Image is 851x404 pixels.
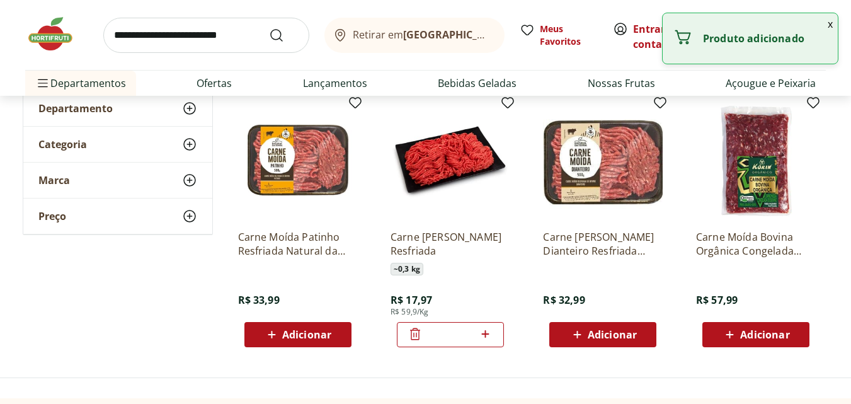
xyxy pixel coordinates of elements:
button: Submit Search [269,28,299,43]
a: Carne Moída Patinho Resfriada Natural da Terra 500g [238,230,358,258]
span: Meus Favoritos [540,23,598,48]
a: Nossas Frutas [588,76,655,91]
span: Departamento [38,102,113,115]
img: Carne Moída Bovina Dianteiro Resfriada Natural da Terra 500g [543,100,663,220]
img: Carne Moída Patinho Resfriada Natural da Terra 500g [238,100,358,220]
a: Lançamentos [303,76,367,91]
span: R$ 57,99 [696,293,738,307]
button: Preço [23,199,212,234]
a: Carne Moída Bovina Orgânica Congelada Korin 400g [696,230,816,258]
a: Carne [PERSON_NAME] Dianteiro Resfriada Natural da Terra 500g [543,230,663,258]
button: Marca [23,163,212,198]
input: search [103,18,309,53]
span: R$ 32,99 [543,293,585,307]
span: Departamentos [35,68,126,98]
img: Carne Moída Bovina Orgânica Congelada Korin 400g [696,100,816,220]
img: Carne Moída Bovina Resfriada [391,100,510,220]
button: Menu [35,68,50,98]
button: Adicionar [549,322,656,347]
span: ou [633,21,689,52]
b: [GEOGRAPHIC_DATA]/[GEOGRAPHIC_DATA] [403,28,615,42]
p: Produto adicionado [703,32,828,45]
span: R$ 17,97 [391,293,432,307]
a: Entrar [633,22,665,36]
span: ~ 0,3 kg [391,263,423,275]
button: Categoria [23,127,212,162]
span: Marca [38,174,70,187]
span: Adicionar [740,330,789,340]
a: Carne [PERSON_NAME] Resfriada [391,230,510,258]
a: Bebidas Geladas [438,76,517,91]
button: Fechar notificação [823,13,838,35]
a: Ofertas [197,76,232,91]
span: R$ 59,9/Kg [391,307,429,317]
button: Adicionar [244,322,351,347]
span: Preço [38,210,66,222]
button: Departamento [23,91,212,126]
a: Açougue e Peixaria [726,76,816,91]
img: Hortifruti [25,15,88,53]
span: Adicionar [588,330,637,340]
button: Adicionar [702,322,809,347]
span: Retirar em [353,29,492,40]
button: Retirar em[GEOGRAPHIC_DATA]/[GEOGRAPHIC_DATA] [324,18,505,53]
span: Categoria [38,138,87,151]
a: Meus Favoritos [520,23,598,48]
span: R$ 33,99 [238,293,280,307]
a: Criar conta [633,22,702,51]
span: Adicionar [282,330,331,340]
